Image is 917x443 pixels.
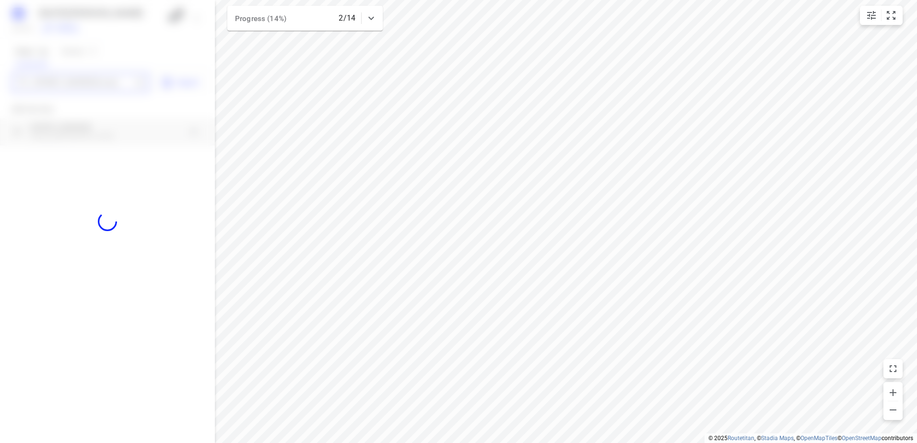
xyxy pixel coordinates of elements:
[227,6,383,31] div: Progress (14%)2/14
[708,435,913,442] li: © 2025 , © , © © contributors
[800,435,837,442] a: OpenMapTiles
[860,6,903,25] div: small contained button group
[728,435,754,442] a: Routetitan
[235,14,286,23] span: Progress (14%)
[862,6,881,25] button: Map settings
[339,12,355,24] p: 2/14
[842,435,882,442] a: OpenStreetMap
[761,435,794,442] a: Stadia Maps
